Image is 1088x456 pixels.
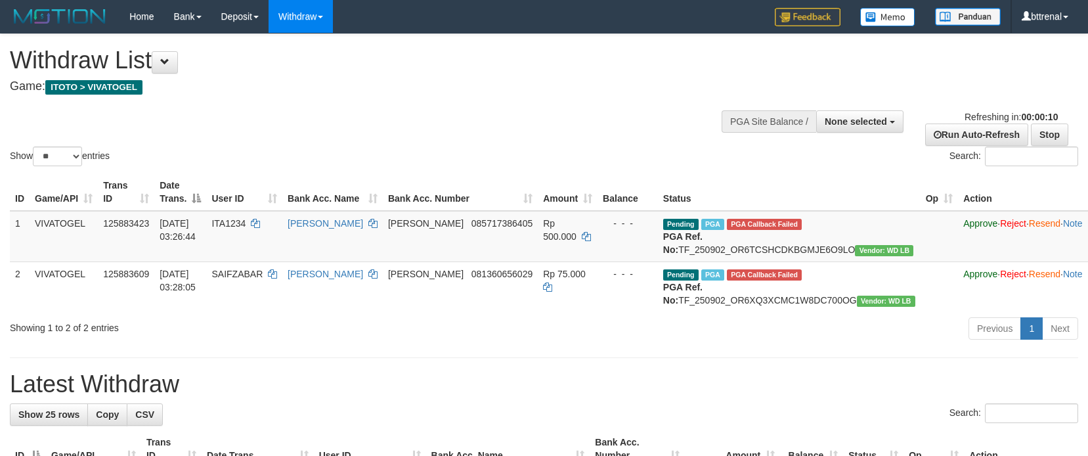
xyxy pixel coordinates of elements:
a: Previous [968,317,1021,340]
span: None selected [825,116,887,127]
a: Approve [963,218,997,229]
a: 1 [1020,317,1043,340]
label: Search: [949,147,1078,166]
b: PGA Ref. No: [663,282,703,306]
span: Vendor URL: https://dashboard.q2checkout.com/secure [855,245,913,256]
span: Marked by bttrenal [701,269,724,281]
span: ITA1234 [211,218,246,229]
td: VIVATOGEL [30,211,98,262]
div: - - - [603,267,653,281]
input: Search: [985,403,1078,423]
span: Copy [96,409,119,420]
img: panduan.png [935,8,1001,26]
div: - - - [603,217,653,230]
th: Bank Acc. Name: activate to sort column ascending [282,173,383,211]
strong: 00:00:10 [1021,112,1058,122]
td: TF_250902_OR6TCSHCDKBGMJE6O9LO [658,211,921,262]
a: Show 25 rows [10,403,88,426]
a: Reject [1000,269,1026,279]
img: Feedback.jpg [775,8,840,26]
td: 1 [10,211,30,262]
div: Showing 1 to 2 of 2 entries [10,316,443,334]
a: Next [1042,317,1078,340]
a: Reject [1000,218,1026,229]
h4: Game: [10,80,712,93]
td: 2 [10,262,30,312]
td: TF_250902_OR6XQ3XCMC1W8DC700OG [658,262,921,312]
span: SAIFZABAR [211,269,263,279]
span: Show 25 rows [18,409,79,420]
span: PGA Error [727,269,802,281]
a: Approve [963,269,997,279]
span: 125883609 [103,269,149,279]
span: [DATE] 03:28:05 [160,269,196,292]
a: Note [1063,269,1083,279]
td: · · · [958,262,1087,312]
img: Button%20Memo.svg [860,8,915,26]
span: Rp 500.000 [543,218,577,242]
a: Resend [1029,269,1060,279]
th: Status [658,173,921,211]
span: [PERSON_NAME] [388,218,464,229]
th: Action [958,173,1087,211]
span: Pending [663,219,699,230]
span: Vendor URL: https://dashboard.q2checkout.com/secure [857,296,915,307]
span: Copy 085717386405 to clipboard [471,218,533,229]
span: 125883423 [103,218,149,229]
span: ITOTO > VIVATOGEL [45,80,142,95]
td: VIVATOGEL [30,262,98,312]
th: User ID: activate to sort column ascending [206,173,282,211]
a: CSV [127,403,163,426]
span: Rp 75.000 [543,269,586,279]
a: Note [1063,218,1083,229]
span: [DATE] 03:26:44 [160,218,196,242]
th: Balance [598,173,658,211]
span: [PERSON_NAME] [388,269,464,279]
a: Resend [1029,218,1060,229]
span: Marked by bttrenal [701,219,724,230]
span: CSV [135,409,154,420]
th: Date Trans.: activate to sort column descending [154,173,206,211]
img: MOTION_logo.png [10,7,110,26]
button: None selected [816,110,903,133]
span: Copy 081360656029 to clipboard [471,269,533,279]
a: Stop [1031,124,1068,146]
td: · · · [958,211,1087,262]
a: Run Auto-Refresh [925,124,1028,146]
a: Copy [87,403,127,426]
label: Show entries [10,147,110,166]
div: PGA Site Balance / [722,110,816,133]
th: Amount: activate to sort column ascending [538,173,598,211]
th: Trans ID: activate to sort column ascending [98,173,154,211]
label: Search: [949,403,1078,423]
th: ID [10,173,30,211]
h1: Withdraw List [10,47,712,74]
input: Search: [985,147,1078,166]
th: Bank Acc. Number: activate to sort column ascending [383,173,538,211]
span: PGA Error [727,219,802,230]
th: Game/API: activate to sort column ascending [30,173,98,211]
a: [PERSON_NAME] [288,218,363,229]
h1: Latest Withdraw [10,371,1078,398]
select: Showentries [33,147,82,166]
a: [PERSON_NAME] [288,269,363,279]
span: Pending [663,269,699,281]
span: Refreshing in: [965,112,1058,122]
th: Op: activate to sort column ascending [921,173,958,211]
b: PGA Ref. No: [663,231,703,255]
